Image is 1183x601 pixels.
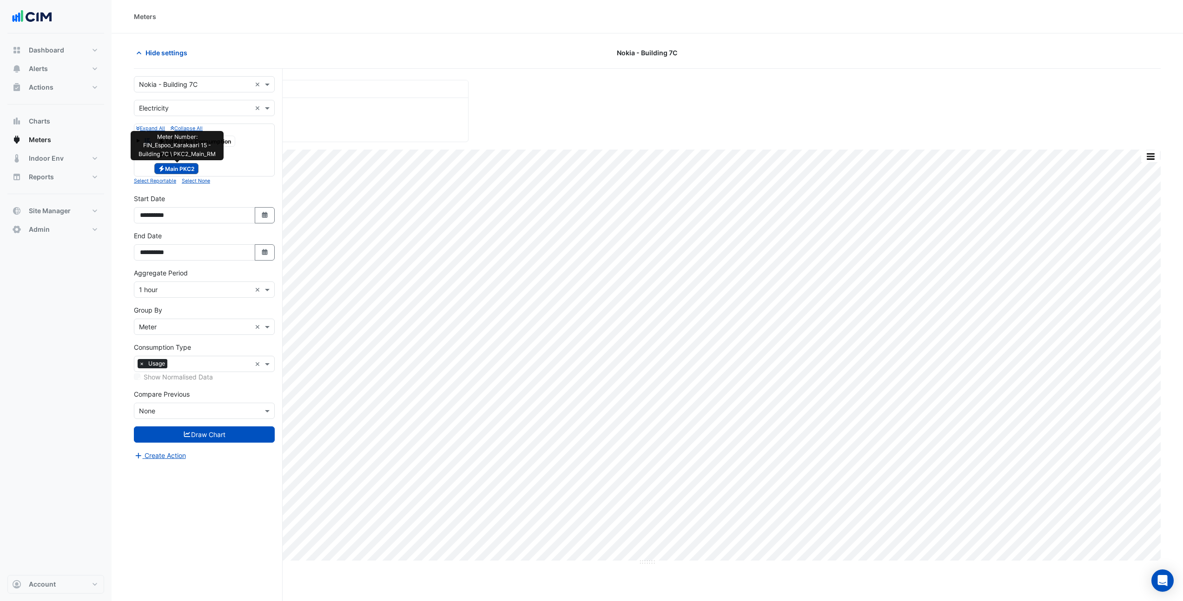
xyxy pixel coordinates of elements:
span: Main PKC2 [154,163,199,174]
button: Expand All [136,124,165,132]
label: End Date [134,231,162,241]
app-icon: Charts [12,117,21,126]
button: Select Reportable [134,176,176,185]
app-icon: Dashboard [12,46,21,55]
fa-icon: Select Date [261,211,269,219]
app-icon: Admin [12,225,21,234]
small: Expand All [136,125,165,131]
small: Select Reportable [134,178,176,184]
button: Account [7,575,104,594]
span: Admin [29,225,50,234]
button: Actions [7,78,104,97]
span: Clear [255,79,263,89]
span: Nokia - Building 7C [617,48,677,58]
div: Current Period Total [134,80,468,98]
div: Selected meters/streams do not support normalisation [134,372,275,382]
button: Hide settings [134,45,193,61]
img: Company Logo [11,7,53,26]
div: Meter Number: FIN_Espoo_Karakaari 15 - Building 7C \ PKC2_Main_RM [134,133,220,158]
app-icon: Meters [12,135,21,144]
span: Clear [255,322,263,332]
span: Indoor Env [29,154,64,163]
button: Dashboard [7,41,104,59]
app-icon: Indoor Env [12,154,21,163]
button: Select None [182,176,210,185]
span: × [138,359,146,368]
fa-icon: Electricity [158,165,165,172]
small: Collapse All [171,125,203,131]
div: Meters [134,12,156,21]
div: Open Intercom Messenger [1151,569,1174,592]
span: Site Manager [29,206,71,216]
label: Aggregate Period [134,268,188,278]
app-icon: Actions [12,83,21,92]
small: Select None [182,178,210,184]
div: ([DATE] ) [142,105,461,115]
app-icon: Site Manager [12,206,21,216]
app-icon: Reports [12,172,21,182]
span: Clear [255,359,263,369]
span: Clear [255,103,263,113]
fa-icon: Select Date [261,248,269,256]
button: Reports [7,168,104,186]
button: Draw Chart [134,426,275,443]
span: Meters [29,135,51,144]
button: Collapse All [171,124,203,132]
span: Account [29,580,56,589]
button: Indoor Env [7,149,104,168]
span: Usage [146,359,167,368]
span: Dashboard [29,46,64,55]
button: Meters [7,131,104,149]
button: Admin [7,220,104,239]
span: Clear [255,285,263,294]
label: Consumption Type [134,342,191,352]
span: Actions [29,83,53,92]
button: Charts [7,112,104,131]
span: Hide settings [145,48,187,58]
label: Start Date [134,194,165,203]
label: Group By [134,305,162,315]
label: Show Normalised Data [144,372,213,382]
button: Alerts [7,59,104,78]
button: Site Manager [7,202,104,220]
button: More Options [1141,150,1160,162]
span: Charts [29,117,50,126]
div: 69,616 kWh [142,119,459,131]
app-icon: Alerts [12,64,21,73]
span: Alerts [29,64,48,73]
button: Create Action [134,450,186,461]
span: Reports [29,172,54,182]
label: Compare Previous [134,389,190,399]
